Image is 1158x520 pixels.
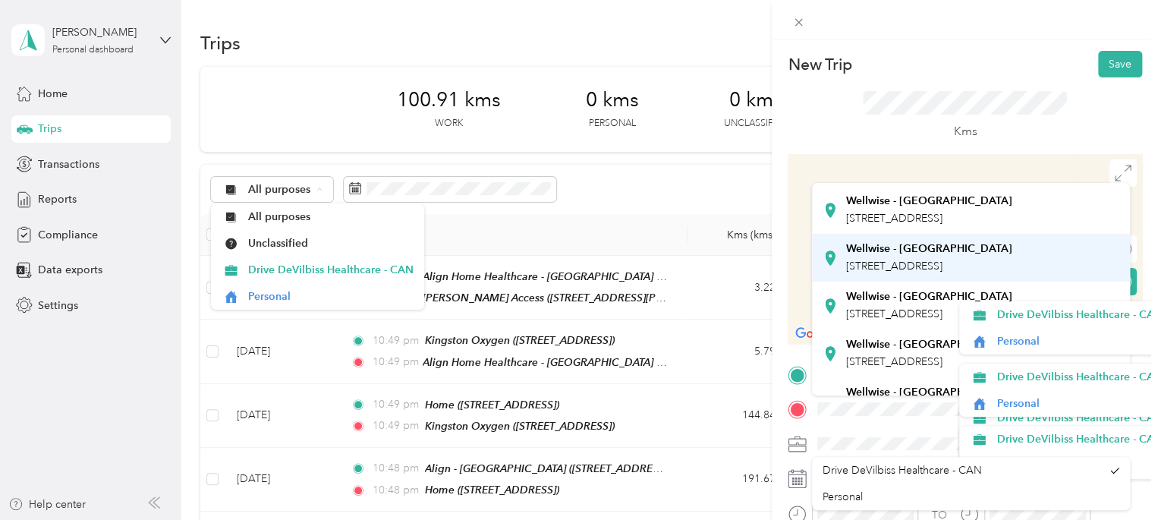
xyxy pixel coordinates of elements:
p: New Trip [788,54,851,75]
strong: Wellwise - [GEOGRAPHIC_DATA] [846,290,1012,304]
p: Kms [953,122,977,141]
iframe: Everlance-gr Chat Button Frame [1073,435,1158,520]
span: [STREET_ADDRESS] [846,307,942,320]
span: Personal [248,288,414,304]
strong: Wellwise - [GEOGRAPHIC_DATA] [846,242,1012,256]
span: [STREET_ADDRESS] [846,260,942,273]
span: Personal [823,490,863,503]
strong: Wellwise - [GEOGRAPHIC_DATA][PERSON_NAME] [846,386,1102,399]
img: Google [791,324,842,344]
span: [STREET_ADDRESS] [846,355,942,368]
span: [STREET_ADDRESS] [846,212,942,225]
strong: Wellwise - [GEOGRAPHIC_DATA] [846,194,1012,208]
span: All purposes [248,209,414,225]
span: Unclassified [248,235,414,251]
a: Open this area in Google Maps (opens a new window) [791,324,842,344]
span: Drive DeVilbiss Healthcare - CAN [823,464,982,477]
strong: Wellwise - [GEOGRAPHIC_DATA] [846,338,1012,351]
button: Save [1098,51,1142,77]
span: Drive DeVilbiss Healthcare - CAN [248,262,414,278]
